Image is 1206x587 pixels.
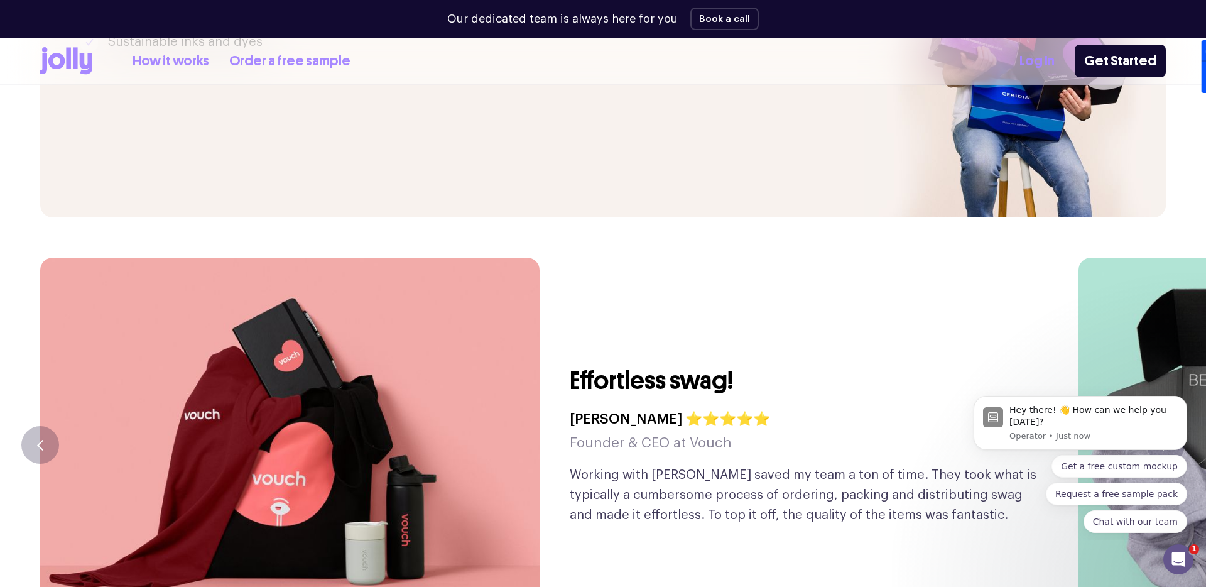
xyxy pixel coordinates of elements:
[1163,544,1193,574] iframe: Intercom live chat
[570,465,1039,525] p: Working with [PERSON_NAME] saved my team a ton of time. They took what is typically a cumbersome ...
[690,8,759,30] button: Book a call
[229,51,350,72] a: Order a free sample
[570,407,770,431] h4: [PERSON_NAME] ⭐⭐⭐⭐⭐
[570,365,733,397] h3: Effortless swag!
[570,431,770,455] h5: Founder & CEO at Vouch
[447,11,678,28] p: Our dedicated team is always here for you
[1189,544,1199,554] span: 1
[1075,45,1166,77] a: Get Started
[955,385,1206,540] iframe: Intercom notifications message
[1019,51,1055,72] a: Log In
[133,51,209,72] a: How it works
